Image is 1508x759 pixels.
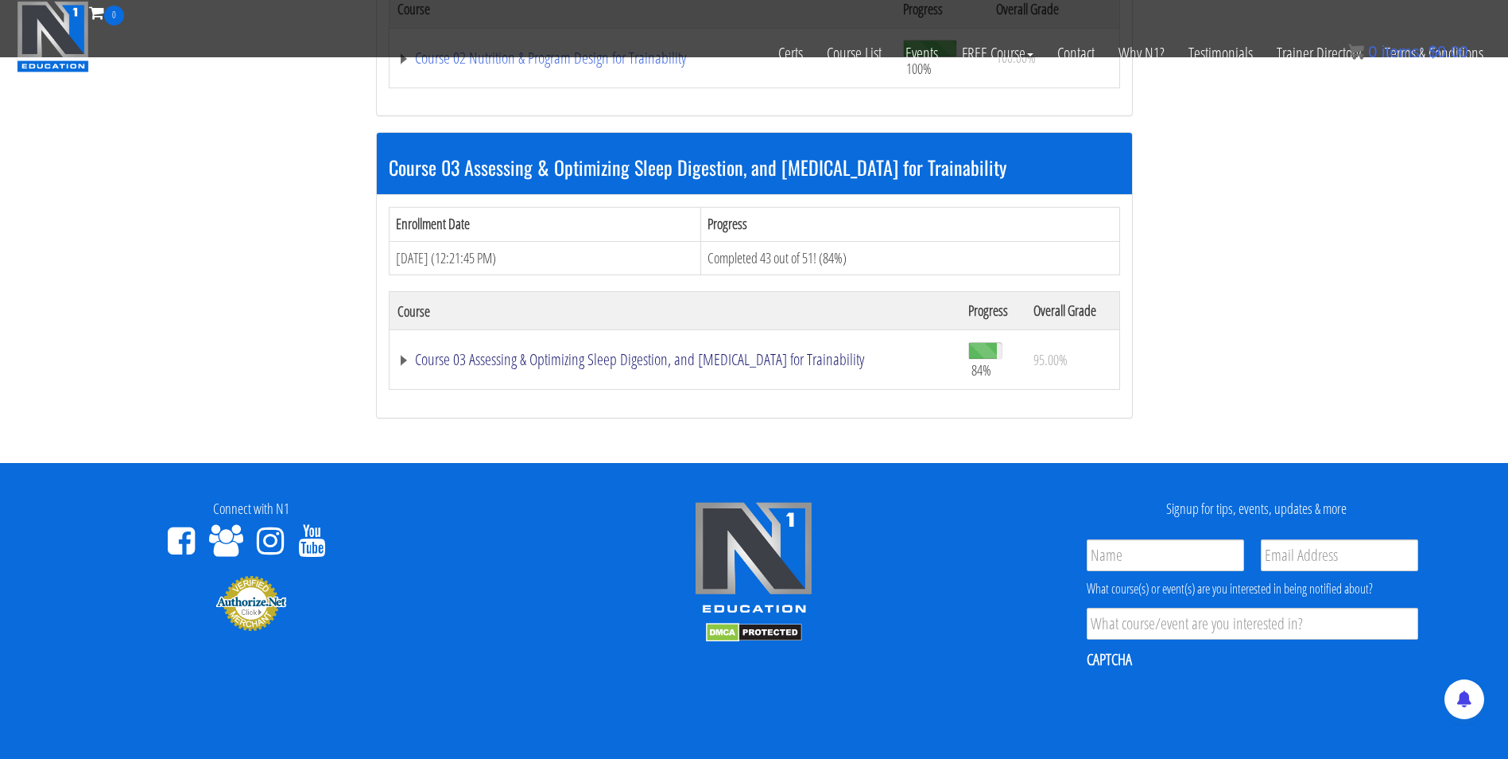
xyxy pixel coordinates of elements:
input: Name [1087,539,1244,571]
span: 84% [971,361,991,379]
span: items: [1382,43,1424,60]
a: Course 03 Assessing & Optimizing Sleep Digestion, and [MEDICAL_DATA] for Trainability [397,352,952,368]
img: DMCA.com Protection Status [706,623,802,642]
td: [DATE] (12:21:45 PM) [389,241,700,275]
th: Course [389,292,960,330]
iframe: reCAPTCHA [1087,680,1328,742]
a: Events [894,25,950,81]
img: icon11.png [1348,44,1364,60]
a: 0 items: $0.00 [1348,43,1468,60]
img: n1-education [17,1,89,72]
div: What course(s) or event(s) are you interested in being notified about? [1087,579,1418,598]
a: Course List [815,25,894,81]
img: n1-edu-logo [694,501,813,619]
input: Email Address [1261,539,1418,571]
h4: Connect with N1 [12,501,490,517]
h3: Course 03 Assessing & Optimizing Sleep Digestion, and [MEDICAL_DATA] for Trainability [389,157,1120,177]
span: 0 [1368,43,1377,60]
span: $ [1429,43,1437,60]
th: Progress [960,292,1026,330]
a: Testimonials [1177,25,1265,81]
span: 0 [104,6,124,25]
th: Enrollment Date [389,207,700,241]
a: Certs [766,25,815,81]
input: What course/event are you interested in? [1087,608,1418,640]
a: Why N1? [1107,25,1177,81]
a: Contact [1045,25,1107,81]
label: CAPTCHA [1087,649,1132,670]
a: 0 [89,2,124,23]
a: Terms & Conditions [1373,25,1495,81]
a: Trainer Directory [1265,25,1373,81]
bdi: 0.00 [1429,43,1468,60]
td: Completed 43 out of 51! (84%) [700,241,1119,275]
td: 95.00% [1025,330,1119,390]
th: Overall Grade [1025,292,1119,330]
a: FREE Course [950,25,1045,81]
img: Authorize.Net Merchant - Click to Verify [215,574,287,632]
th: Progress [700,207,1119,241]
h4: Signup for tips, events, updates & more [1018,501,1496,517]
